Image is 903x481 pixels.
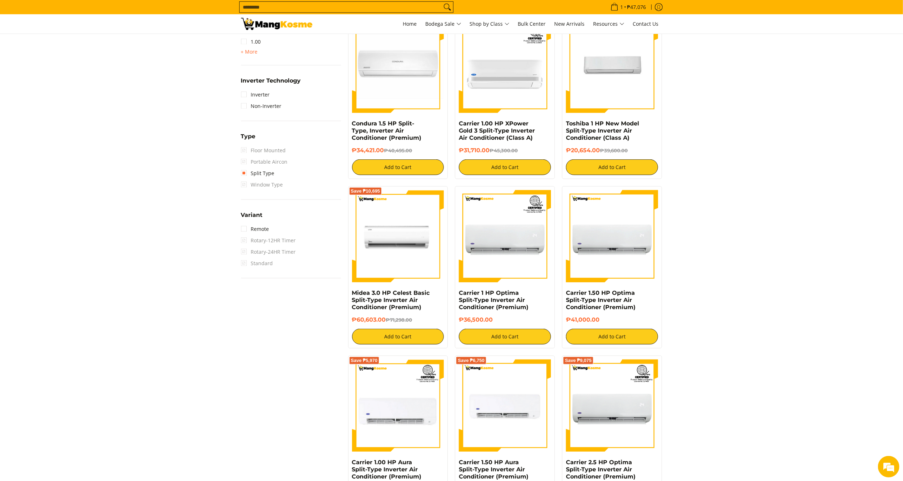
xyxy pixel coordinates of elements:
[490,148,518,153] del: ₱45,300.00
[241,134,256,139] span: Type
[241,100,282,112] a: Non-Inverter
[400,14,421,34] a: Home
[422,14,465,34] a: Bodega Sale
[566,159,658,175] button: Add to Cart
[351,358,378,363] span: Save ₱5,970
[518,20,546,27] span: Bulk Center
[241,223,269,235] a: Remote
[386,317,412,323] del: ₱71,298.00
[459,120,535,141] a: Carrier 1.00 HP XPower Gold 3 Split-Type Inverter Air Conditioner (Class A)
[352,120,422,141] a: Condura 1.5 HP Split-Type, Inverter Air Conditioner (Premium)
[459,289,528,311] a: Carrier 1 HP Optima Split-Type Inverter Air Conditioner (Premium)
[619,5,624,10] span: 1
[352,159,444,175] button: Add to Cart
[352,147,444,154] h6: ₱34,421.00
[458,358,485,363] span: Save ₱6,750
[459,459,528,480] a: Carrier 1.50 HP Aura Split-Type Inverter Air Conditioner (Premium)
[241,168,275,179] a: Split Type
[442,2,453,13] button: Search
[566,329,658,344] button: Add to Cart
[566,359,658,452] img: carrier-2-5-hp-optima-split-type-inverter-air-conditioner-class-b
[352,190,444,282] img: Midea 3.0 HP Celest Basic Split-Type Inverter Air Conditioner (Premium)
[241,156,288,168] span: Portable Aircon
[241,48,258,56] summary: Open
[459,316,551,323] h6: ₱36,500.00
[459,159,551,175] button: Add to Cart
[320,14,662,34] nav: Main Menu
[566,316,658,323] h6: ₱41,000.00
[241,49,258,55] span: + More
[352,329,444,344] button: Add to Cart
[565,358,592,363] span: Save ₱9,075
[515,14,550,34] a: Bulk Center
[352,459,422,480] a: Carrier 1.00 HP Aura Split-Type Inverter Air Conditioner (Premium)
[241,78,301,84] span: Inverter Technology
[241,235,296,246] span: Rotary-12HR Timer
[241,89,270,100] a: Inverter
[590,14,628,34] a: Resources
[352,289,430,311] a: Midea 3.0 HP Celest Basic Split-Type Inverter Air Conditioner (Premium)
[241,145,286,156] span: Floor Mounted
[459,359,551,452] img: Carrier 1.50 HP Aura Split-Type Inverter Air Conditioner (Premium)
[566,190,658,282] img: Carrier 1.50 HP Optima Split-Type Inverter Air Conditioner (Premium)
[566,21,658,113] img: Toshiba 1 HP New Model Split-Type Inverter Air Conditioner (Class A)
[384,148,412,153] del: ₱40,495.00
[608,3,648,11] span: •
[241,212,263,223] summary: Open
[459,329,551,344] button: Add to Cart
[466,14,513,34] a: Shop by Class
[241,258,273,269] span: Standard
[566,459,636,480] a: Carrier 2.5 HP Optima Split-Type Inverter Air Conditioner (Premium)
[241,134,256,145] summary: Open
[426,20,461,29] span: Bodega Sale
[566,120,639,141] a: Toshiba 1 HP New Model Split-Type Inverter Air Conditioner (Class A)
[352,359,444,452] img: Carrier 1.00 HP Aura Split-Type Inverter Air Conditioner (Premium)
[633,20,659,27] span: Contact Us
[566,289,636,311] a: Carrier 1.50 HP Optima Split-Type Inverter Air Conditioner (Premium)
[470,20,510,29] span: Shop by Class
[241,246,296,258] span: Rotary-24HR Timer
[600,148,628,153] del: ₱39,600.00
[629,14,662,34] a: Contact Us
[352,316,444,323] h6: ₱60,603.00
[555,20,585,27] span: New Arrivals
[352,21,444,113] img: condura-split-type-inverter-air-conditioner-class-b-full-view-mang-kosme
[459,147,551,154] h6: ₱31,710.00
[403,20,417,27] span: Home
[459,190,551,282] img: Carrier 1 HP Optima Split-Type Inverter Air Conditioner (Premium)
[566,147,658,154] h6: ₱20,654.00
[241,212,263,218] span: Variant
[241,179,283,190] span: Window Type
[626,5,647,10] span: ₱47,076
[241,18,312,30] img: Bodega Sale Aircon l Mang Kosme: Home Appliances Warehouse Sale Split Type
[241,78,301,89] summary: Open
[593,20,624,29] span: Resources
[351,189,380,193] span: Save ₱10,695
[551,14,588,34] a: New Arrivals
[459,21,551,113] img: Carrier 1.00 HP XPower Gold 3 Split-Type Inverter Air Conditioner (Class A)
[241,36,261,48] a: 1.00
